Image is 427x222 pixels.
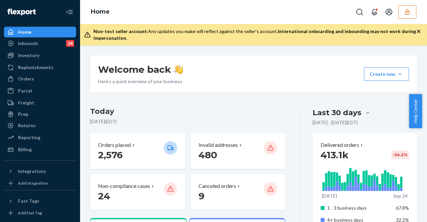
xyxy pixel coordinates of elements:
a: Parcel [4,85,76,96]
p: 1 - 3 business days [327,205,391,211]
div: Add Fast Tag [18,210,42,216]
div: Last 30 days [313,107,361,118]
p: Here’s a quick overview of your business [98,78,183,85]
div: Returns [18,122,36,129]
div: Home [18,29,31,35]
p: Orders placed [98,141,131,149]
h3: Today [90,106,285,117]
button: Non-compliance cases 24 [90,174,185,210]
a: Returns [4,120,76,131]
p: Sep 24 [393,193,408,199]
a: Replenishments [4,62,76,73]
div: Inbounds [18,40,38,47]
a: Billing [4,144,76,155]
div: Orders [18,75,34,82]
div: Prep [18,111,28,118]
p: Non-compliance cases [98,182,150,190]
div: Add Integration [18,180,48,186]
img: Flexport logo [7,9,36,15]
a: Home [91,8,110,15]
div: Any updates you make will reflect against the seller's account. [93,28,416,41]
p: Invalid addresses [198,141,238,149]
div: Parcel [18,87,32,94]
a: Add Fast Tag [4,209,76,217]
div: Reporting [18,134,40,141]
button: Canceled orders 9 [190,174,286,210]
div: -24.2 % [391,151,409,159]
p: [DATE] - [DATE] ( EDT ) [313,119,358,126]
button: Open account menu [382,5,396,19]
div: Freight [18,99,34,106]
div: Billing [18,146,32,153]
a: Inbounds24 [4,38,76,49]
button: Help Center [409,94,422,128]
button: Integrations [4,166,76,177]
p: Canceled orders [198,182,236,190]
p: [DATE] [322,193,337,199]
span: 413.1k [321,149,349,161]
span: Non-test seller account: [93,28,148,34]
span: 2,576 [98,149,123,161]
div: Integrations [18,168,46,175]
a: Prep [4,109,76,120]
a: Freight [4,97,76,108]
span: 67.8% [396,205,409,211]
span: 9 [198,190,204,202]
button: Fast Tags [4,196,76,206]
a: Add Integration [4,179,76,187]
span: 24 [98,190,110,202]
button: Create new [364,67,409,81]
div: Fast Tags [18,198,39,204]
a: Orders [4,73,76,84]
a: Inventory [4,50,76,61]
ol: breadcrumbs [85,2,115,22]
button: Delivered orders [321,141,364,149]
img: hand-wave emoji [174,65,183,74]
a: Reporting [4,132,76,143]
a: Home [4,27,76,37]
button: Close Navigation [63,5,76,19]
h1: Welcome back [98,63,183,75]
div: Replenishments [18,64,53,71]
button: Open notifications [368,5,381,19]
button: Invalid addresses 480 [190,133,286,169]
div: Inventory [18,52,39,59]
button: Open Search Box [353,5,366,19]
div: 24 [66,40,74,47]
p: [DATE] ( EDT ) [90,118,285,125]
button: Orders placed 2,576 [90,133,185,169]
span: 480 [198,149,217,161]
